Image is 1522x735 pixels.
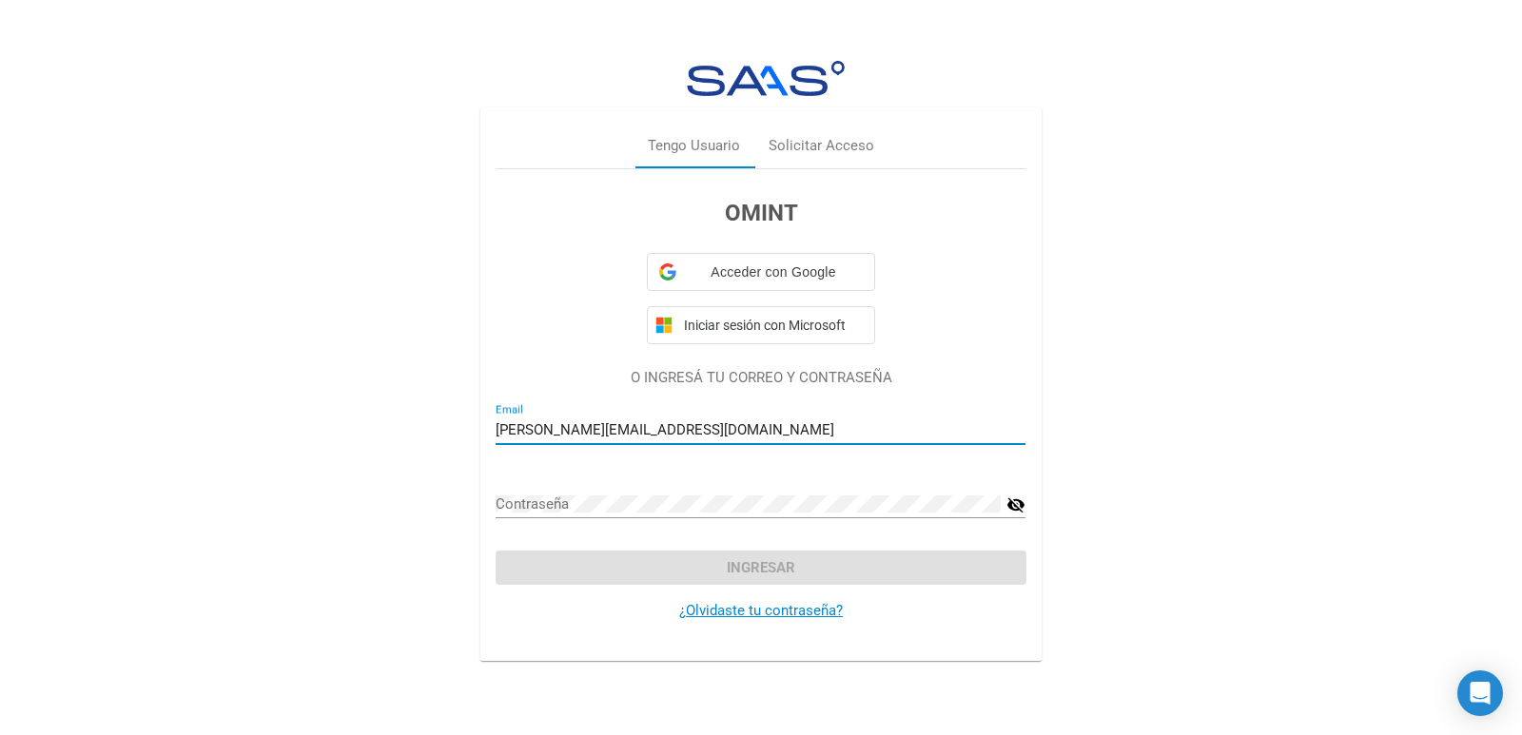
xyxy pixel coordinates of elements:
p: O INGRESÁ TU CORREO Y CONTRASEÑA [496,367,1025,389]
div: Tengo Usuario [648,135,740,157]
span: Iniciar sesión con Microsoft [680,318,867,333]
span: Acceder con Google [684,262,863,282]
h3: OMINT [496,196,1025,230]
button: Ingresar [496,551,1025,585]
span: Ingresar [727,559,795,576]
mat-icon: visibility_off [1006,493,1025,516]
a: ¿Olvidaste tu contraseña? [679,602,843,619]
div: Acceder con Google [647,253,875,291]
button: Iniciar sesión con Microsoft [647,306,875,344]
div: Open Intercom Messenger [1457,670,1503,716]
div: Solicitar Acceso [769,135,874,157]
